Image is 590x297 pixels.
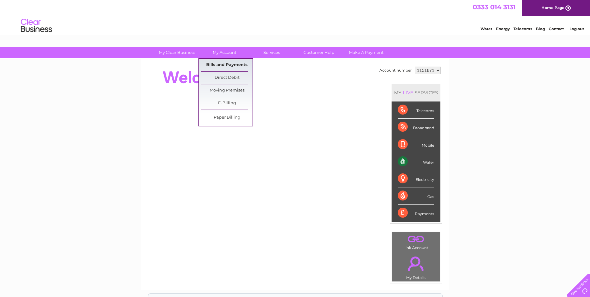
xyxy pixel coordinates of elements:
[569,26,584,31] a: Log out
[199,47,250,58] a: My Account
[378,65,413,76] td: Account number
[201,111,253,124] a: Paper Billing
[341,47,392,58] a: Make A Payment
[394,253,438,275] a: .
[201,97,253,110] a: E-Billing
[513,26,532,31] a: Telecoms
[392,232,440,252] td: Link Account
[398,136,434,153] div: Mobile
[21,16,52,35] img: logo.png
[201,72,253,84] a: Direct Debit
[201,59,253,71] a: Bills and Payments
[392,251,440,282] td: My Details
[536,26,545,31] a: Blog
[398,170,434,187] div: Electricity
[549,26,564,31] a: Contact
[392,84,440,101] div: MY SERVICES
[398,187,434,205] div: Gas
[481,26,492,31] a: Water
[398,153,434,170] div: Water
[473,3,516,11] a: 0333 014 3131
[398,101,434,119] div: Telecoms
[398,205,434,221] div: Payments
[394,234,438,245] a: .
[201,84,253,97] a: Moving Premises
[398,119,434,136] div: Broadband
[246,47,297,58] a: Services
[151,47,203,58] a: My Clear Business
[496,26,510,31] a: Energy
[293,47,345,58] a: Customer Help
[402,90,415,96] div: LIVE
[148,3,442,30] div: Clear Business is a trading name of Verastar Limited (registered in [GEOGRAPHIC_DATA] No. 3667643...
